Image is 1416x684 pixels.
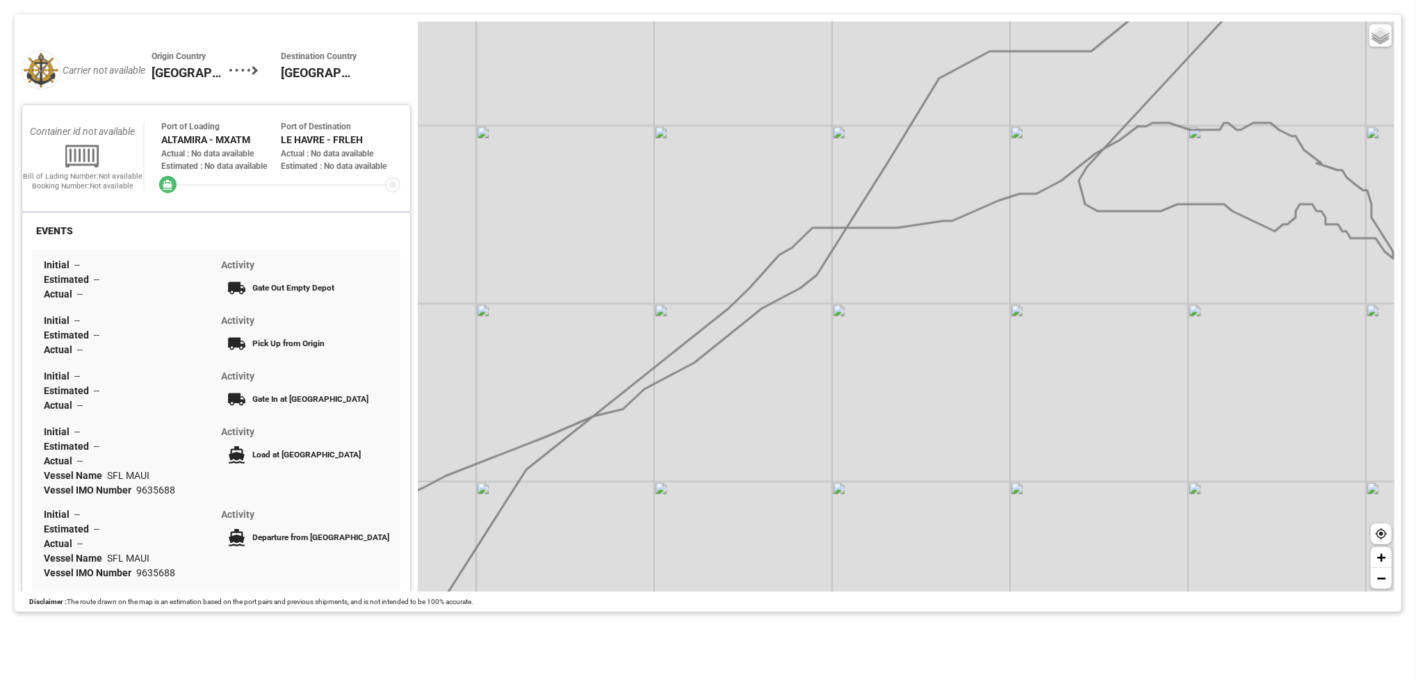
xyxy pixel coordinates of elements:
[44,288,77,300] span: Actual
[44,370,74,382] span: Initial
[221,370,254,382] span: Activity
[252,450,361,459] span: Load at [GEOGRAPHIC_DATA]
[152,51,229,63] span: Origin Country
[74,259,80,270] span: --
[44,523,94,535] span: Estimated
[44,426,74,437] span: Initial
[94,523,99,535] span: --
[221,259,254,270] span: Activity
[22,122,143,141] div: Container id not available
[136,484,175,496] span: 9635688
[107,553,149,564] span: SFL MAUI
[77,344,83,355] span: --
[77,288,83,300] span: --
[74,509,80,520] span: --
[94,274,99,285] span: --
[44,538,77,549] span: Actual
[44,553,107,564] span: Vessel Name
[44,274,94,285] span: Estimated
[22,172,143,181] div: Bill of Lading Number: Not available
[29,598,67,605] span: Disclaimer :
[22,51,60,90] img: default.png
[1371,547,1392,568] a: Zoom in
[1377,569,1386,587] span: −
[44,484,136,496] span: Vessel IMO Number
[94,385,99,396] span: --
[94,329,99,341] span: --
[32,222,77,240] div: EVENTS
[44,315,74,326] span: Initial
[44,329,94,341] span: Estimated
[44,385,94,396] span: Estimated
[74,426,80,437] span: --
[77,400,83,411] span: --
[44,455,77,466] span: Actual
[1369,24,1392,47] a: Layers
[252,283,334,293] span: Gate Out Empty Depot
[63,63,152,78] div: Carrier not available
[107,470,149,481] span: SFL MAUI
[281,51,359,63] span: Destination Country
[44,441,94,452] span: Estimated
[44,344,77,355] span: Actual
[221,426,254,437] span: Activity
[161,160,281,172] div: Estimated : No data available
[77,538,83,549] span: --
[161,120,281,133] div: Port of Loading
[22,181,143,191] div: Booking Number: Not available
[281,160,400,172] div: Estimated : No data available
[44,400,77,411] span: Actual
[281,133,400,147] div: LE HAVRE - FRLEH
[281,51,359,90] div: France
[1371,568,1392,589] a: Zoom out
[252,339,325,348] span: Pick Up from Origin
[281,63,359,82] span: [GEOGRAPHIC_DATA]
[161,133,281,147] div: ALTAMIRA - MXATM
[281,147,400,160] div: Actual : No data available
[221,315,254,326] span: Activity
[77,455,83,466] span: --
[44,509,74,520] span: Initial
[221,509,254,520] span: Activity
[281,120,400,133] div: Port of Destination
[44,567,136,578] span: Vessel IMO Number
[44,259,74,270] span: Initial
[67,598,473,605] span: The route drawn on the map is an estimation based on the port pairs and previous shipments, and i...
[161,147,281,160] div: Actual : No data available
[136,567,175,578] span: 9635688
[94,441,99,452] span: --
[152,63,229,82] span: [GEOGRAPHIC_DATA]
[1377,548,1386,566] span: +
[252,532,389,542] span: Departure from [GEOGRAPHIC_DATA]
[152,51,229,90] div: Mexico
[44,470,107,481] span: Vessel Name
[74,370,80,382] span: --
[74,315,80,326] span: --
[252,394,368,404] span: Gate In at [GEOGRAPHIC_DATA]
